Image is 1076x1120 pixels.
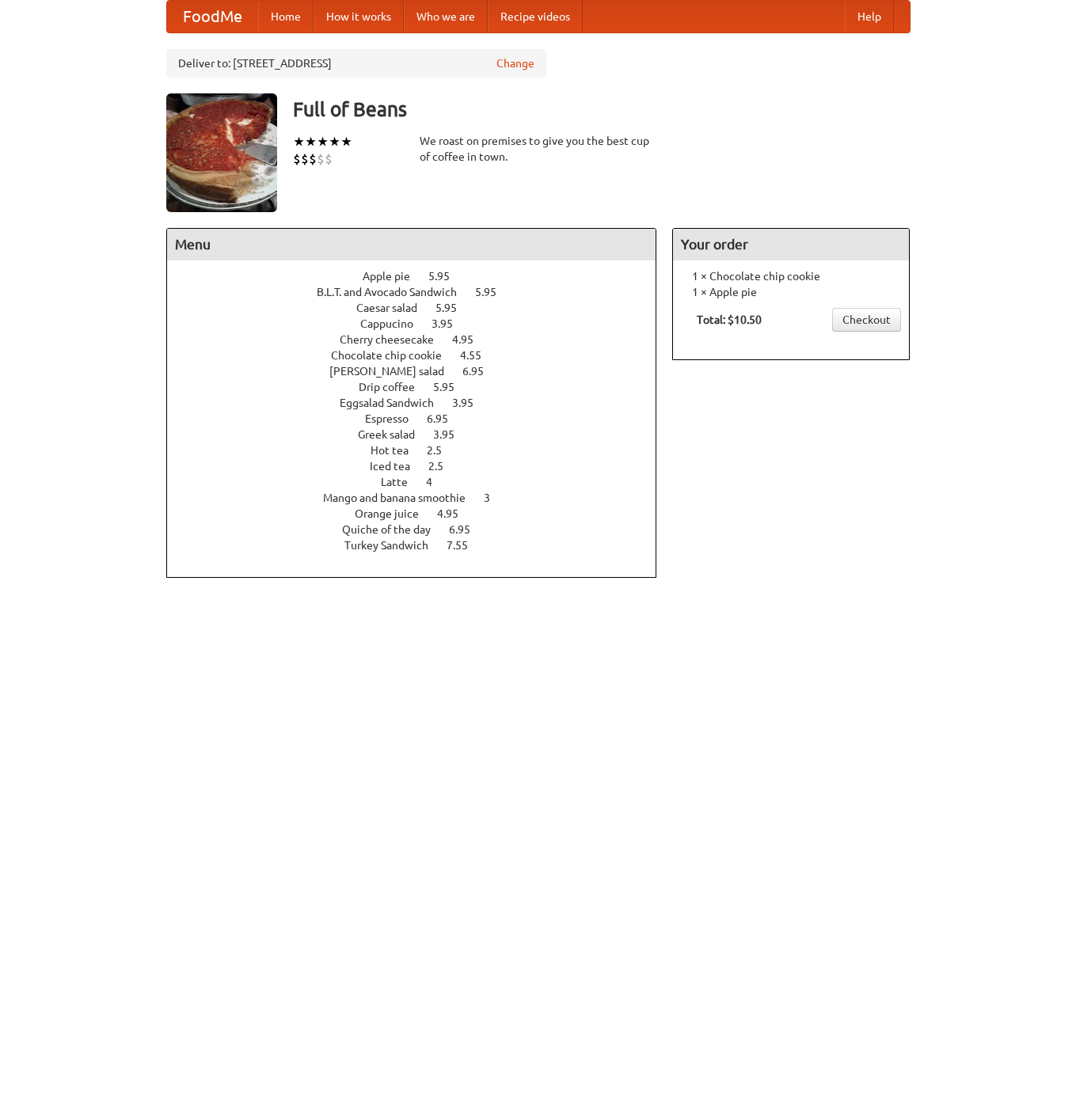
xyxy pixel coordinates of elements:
[371,444,471,457] a: Hot tea 2.5
[365,412,477,425] a: Espresso 6.95
[428,460,459,473] span: 2.5
[258,1,314,32] a: Home
[447,539,484,552] span: 7.55
[427,444,458,457] span: 2.5
[293,133,305,150] li: ★
[344,539,497,552] a: Turkey Sandwich 7.55
[323,492,481,504] span: Mango and banana smoothie
[488,1,583,32] a: Recipe videos
[317,133,329,150] li: ★
[331,349,511,362] a: Chocolate chip cookie 4.55
[331,349,458,362] span: Chocolate chip cookie
[363,270,479,283] a: Apple pie 5.95
[323,492,519,504] a: Mango and banana smoothie 3
[484,492,506,504] span: 3
[462,365,500,378] span: 6.95
[342,523,447,536] span: Quiche of the day
[167,1,258,32] a: FoodMe
[681,268,901,284] li: 1 × Chocolate chip cookie
[342,523,500,536] a: Quiche of the day 6.95
[404,1,488,32] a: Who we are
[452,333,489,346] span: 4.95
[452,397,489,409] span: 3.95
[697,313,762,326] b: Total: $10.50
[845,1,894,32] a: Help
[309,150,317,168] li: $
[360,317,482,330] a: Cappucino 3.95
[359,381,431,393] span: Drip coffee
[293,150,301,168] li: $
[433,428,470,441] span: 3.95
[329,133,340,150] li: ★
[355,507,488,520] a: Orange juice 4.95
[359,381,484,393] a: Drip coffee 5.95
[358,428,431,441] span: Greek salad
[381,476,462,488] a: Latte 4
[432,317,469,330] span: 3.95
[365,412,424,425] span: Espresso
[305,133,317,150] li: ★
[329,365,460,378] span: [PERSON_NAME] salad
[166,49,546,78] div: Deliver to: [STREET_ADDRESS]
[344,539,444,552] span: Turkey Sandwich
[363,270,426,283] span: Apple pie
[371,444,424,457] span: Hot tea
[340,397,503,409] a: Eggsalad Sandwich 3.95
[329,365,513,378] a: [PERSON_NAME] salad 6.95
[293,93,911,125] h3: Full of Beans
[358,428,484,441] a: Greek salad 3.95
[437,507,474,520] span: 4.95
[420,133,657,165] div: We roast on premises to give you the best cup of coffee in town.
[356,302,433,314] span: Caesar salad
[167,229,656,260] h4: Menu
[426,476,448,488] span: 4
[340,133,352,150] li: ★
[317,286,473,298] span: B.L.T. and Avocado Sandwich
[325,150,333,168] li: $
[340,333,503,346] a: Cherry cheesecake 4.95
[317,286,526,298] a: B.L.T. and Avocado Sandwich 5.95
[360,317,429,330] span: Cappucino
[370,460,426,473] span: Iced tea
[673,229,909,260] h4: Your order
[832,308,901,332] a: Checkout
[314,1,404,32] a: How it works
[681,284,901,300] li: 1 × Apple pie
[449,523,486,536] span: 6.95
[496,55,534,71] a: Change
[433,381,470,393] span: 5.95
[340,397,450,409] span: Eggsalad Sandwich
[370,460,473,473] a: Iced tea 2.5
[166,93,277,212] img: angular.jpg
[317,150,325,168] li: $
[460,349,497,362] span: 4.55
[340,333,450,346] span: Cherry cheesecake
[435,302,473,314] span: 5.95
[427,412,464,425] span: 6.95
[428,270,466,283] span: 5.95
[475,286,512,298] span: 5.95
[356,302,486,314] a: Caesar salad 5.95
[301,150,309,168] li: $
[381,476,424,488] span: Latte
[355,507,435,520] span: Orange juice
